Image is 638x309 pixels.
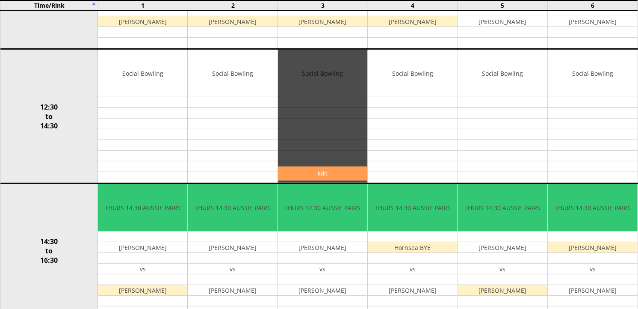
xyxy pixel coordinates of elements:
[0,0,98,10] td: Time/Rink
[188,285,277,296] td: [PERSON_NAME]
[278,184,367,232] td: THURS 14.30 AUSSIE PAIRS
[548,242,637,253] td: [PERSON_NAME]
[278,16,367,27] td: [PERSON_NAME]
[368,285,457,296] td: [PERSON_NAME]
[548,50,637,97] td: Social Bowling
[98,264,187,274] td: vs
[548,16,637,27] td: [PERSON_NAME]
[188,16,277,27] td: [PERSON_NAME]
[0,49,98,184] td: 12:30 to 14:30
[458,0,547,10] td: 5
[548,0,638,10] td: 6
[278,264,367,274] td: vs
[98,50,187,97] td: Social Bowling
[368,16,457,27] td: [PERSON_NAME]
[548,285,637,296] td: [PERSON_NAME]
[368,264,457,274] td: vs
[368,0,458,10] td: 4
[458,50,547,97] td: Social Bowling
[458,184,547,232] td: THURS 14.30 AUSSIE PAIRS
[188,50,277,97] td: Social Bowling
[278,0,368,10] td: 3
[98,0,188,10] td: 1
[98,285,187,296] td: [PERSON_NAME]
[188,264,277,274] td: vs
[368,50,457,97] td: Social Bowling
[548,184,637,232] td: THURS 14.30 AUSSIE PAIRS
[188,0,278,10] td: 2
[98,242,187,253] td: [PERSON_NAME]
[368,242,457,253] td: Hornsea BYE
[278,242,367,253] td: [PERSON_NAME]
[98,16,187,27] td: [PERSON_NAME]
[458,16,547,27] td: [PERSON_NAME]
[188,184,277,232] td: THURS 14.30 AUSSIE PAIRS
[458,285,547,296] td: [PERSON_NAME]
[548,264,637,274] td: vs
[98,184,187,232] td: THURS 14.30 AUSSIE PAIRS
[458,264,547,274] td: vs
[278,166,367,181] a: Edit
[368,184,457,232] td: THURS 14.30 AUSSIE PAIRS
[278,285,367,296] td: [PERSON_NAME]
[188,242,277,253] td: [PERSON_NAME]
[458,242,547,253] td: [PERSON_NAME]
